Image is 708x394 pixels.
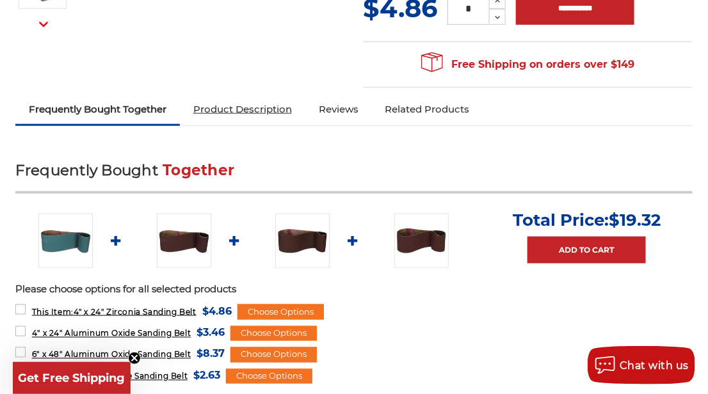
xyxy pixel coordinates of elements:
[15,95,180,123] a: Frequently Bought Together
[13,362,131,394] div: Get Free ShippingClose teaser
[421,52,635,77] span: Free Shipping on orders over $149
[180,95,305,123] a: Product Description
[32,329,191,338] span: 4" x 24" Aluminum Oxide Sanding Belt
[163,161,234,179] span: Together
[230,326,317,342] div: Choose Options
[305,95,372,123] a: Reviews
[197,324,225,342] span: $3.46
[128,352,141,365] button: Close teaser
[226,369,312,384] div: Choose Options
[15,282,693,297] p: Please choose options for all selected products
[230,347,317,363] div: Choose Options
[38,214,93,268] img: 4" x 24" Zirconia Sanding Belt
[32,307,197,317] span: 4" x 24" Zirconia Sanding Belt
[609,210,661,230] span: $19.32
[527,237,646,264] a: Add to Cart
[620,359,689,372] span: Chat with us
[237,304,324,320] div: Choose Options
[193,367,220,384] span: $2.63
[372,95,483,123] a: Related Products
[513,210,661,230] p: Total Price:
[19,371,125,385] span: Get Free Shipping
[32,307,74,317] strong: This Item:
[588,346,695,384] button: Chat with us
[28,10,59,38] button: Next
[202,303,232,320] span: $4.86
[32,350,191,359] span: 6" x 48" Aluminum Oxide Sanding Belt
[15,161,158,179] span: Frequently Bought
[197,345,225,363] span: $8.37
